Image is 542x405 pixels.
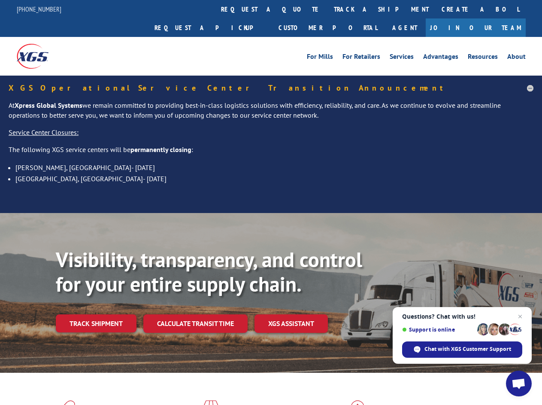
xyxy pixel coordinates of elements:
[15,162,533,173] li: [PERSON_NAME], [GEOGRAPHIC_DATA]- [DATE]
[17,5,61,13] a: [PHONE_NUMBER]
[307,53,333,63] a: For Mills
[468,53,498,63] a: Resources
[272,18,384,37] a: Customer Portal
[56,246,362,298] b: Visibility, transparency, and control for your entire supply chain.
[254,314,328,333] a: XGS ASSISTANT
[9,145,533,162] p: The following XGS service centers will be :
[402,341,522,358] span: Chat with XGS Customer Support
[56,314,136,332] a: Track shipment
[424,345,511,353] span: Chat with XGS Customer Support
[423,53,458,63] a: Advantages
[342,53,380,63] a: For Retailers
[130,145,191,154] strong: permanently closing
[9,128,79,137] u: Service Center Closures:
[506,371,532,396] a: Open chat
[9,100,533,128] p: At we remain committed to providing best-in-class logistics solutions with efficiency, reliabilit...
[15,173,533,184] li: [GEOGRAPHIC_DATA], [GEOGRAPHIC_DATA]- [DATE]
[390,53,414,63] a: Services
[9,84,533,92] h5: XGS Operational Service Center Transition Announcement
[148,18,272,37] a: Request a pickup
[143,314,248,333] a: Calculate transit time
[15,101,82,110] strong: Xpress Global Systems
[507,53,526,63] a: About
[402,313,522,320] span: Questions? Chat with us!
[426,18,526,37] a: Join Our Team
[384,18,426,37] a: Agent
[402,326,474,333] span: Support is online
